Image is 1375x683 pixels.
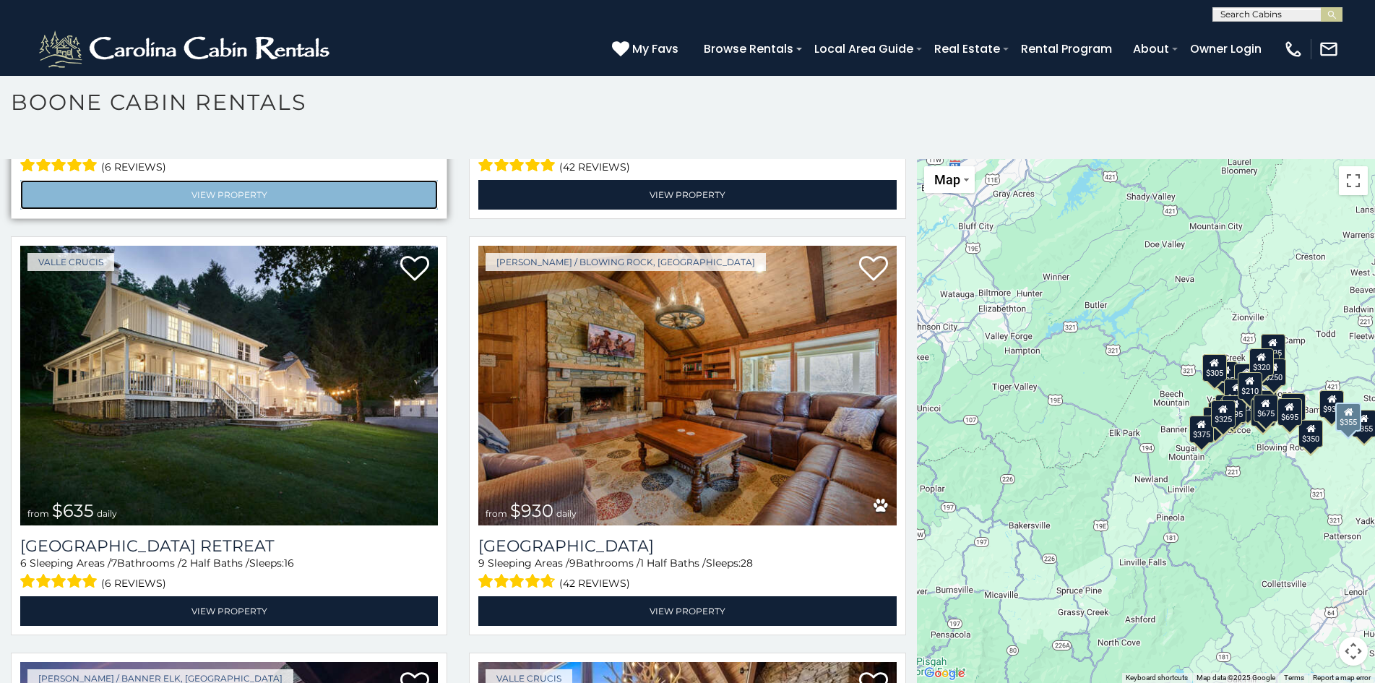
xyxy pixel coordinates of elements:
[1237,371,1262,399] div: $210
[1254,394,1278,421] div: $675
[927,36,1007,61] a: Real Estate
[859,254,888,285] a: Add to favorites
[612,40,682,59] a: My Favs
[1222,395,1246,422] div: $395
[20,557,27,570] span: 6
[741,557,753,570] span: 28
[1126,673,1188,683] button: Keyboard shortcuts
[1183,36,1269,61] a: Owner Login
[921,664,968,683] a: Open this area in Google Maps (opens a new window)
[1189,416,1214,443] div: $375
[1313,674,1371,682] a: Report a map error
[556,508,577,519] span: daily
[52,500,94,521] span: $635
[1203,407,1228,434] div: $330
[1283,39,1303,59] img: phone-regular-white.png
[1197,674,1275,682] span: Map data ©2025 Google
[284,557,294,570] span: 16
[486,253,766,271] a: [PERSON_NAME] / Blowing Rock, [GEOGRAPHIC_DATA]
[97,508,117,519] span: daily
[36,27,336,71] img: White-1-2.png
[478,536,896,556] a: [GEOGRAPHIC_DATA]
[478,557,485,570] span: 9
[486,508,507,519] span: from
[569,557,576,570] span: 9
[478,596,896,626] a: View Property
[478,246,896,525] img: Appalachian Mountain Lodge
[478,536,896,556] h3: Appalachian Mountain Lodge
[20,180,438,210] a: View Property
[1234,364,1259,391] div: $565
[1262,358,1286,386] div: $250
[1251,398,1275,426] div: $315
[921,664,968,683] img: Google
[1261,333,1285,361] div: $525
[20,536,438,556] a: [GEOGRAPHIC_DATA] Retreat
[1284,674,1304,682] a: Terms
[400,254,429,285] a: Add to favorites
[1202,353,1227,381] div: $305
[1236,389,1260,416] div: $225
[27,508,49,519] span: from
[934,172,960,187] span: Map
[111,557,117,570] span: 7
[1319,39,1339,59] img: mail-regular-white.png
[101,574,166,593] span: (6 reviews)
[478,556,896,593] div: Sleeping Areas / Bathrooms / Sleeps:
[20,536,438,556] h3: Valley Farmhouse Retreat
[1211,400,1236,427] div: $325
[1249,348,1273,375] div: $320
[1339,166,1368,195] button: Toggle fullscreen view
[1280,392,1305,420] div: $380
[1277,398,1302,425] div: $695
[1252,390,1277,417] div: $395
[640,557,706,570] span: 1 Half Baths /
[1126,36,1176,61] a: About
[20,246,438,525] a: Valley Farmhouse Retreat from $635 daily
[1014,36,1119,61] a: Rental Program
[559,158,630,176] span: (42 reviews)
[1298,419,1323,447] div: $350
[1319,390,1344,417] div: $930
[20,556,438,593] div: Sleeping Areas / Bathrooms / Sleeps:
[697,36,801,61] a: Browse Rentals
[807,36,921,61] a: Local Area Guide
[27,253,114,271] a: Valle Crucis
[510,500,553,521] span: $930
[478,180,896,210] a: View Property
[924,166,975,193] button: Change map style
[559,574,630,593] span: (42 reviews)
[1335,402,1361,431] div: $355
[632,40,678,58] span: My Favs
[478,246,896,525] a: Appalachian Mountain Lodge from $930 daily
[20,246,438,525] img: Valley Farmhouse Retreat
[1224,379,1249,406] div: $410
[1339,637,1368,666] button: Map camera controls
[20,596,438,626] a: View Property
[101,158,166,176] span: (6 reviews)
[181,557,249,570] span: 2 Half Baths /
